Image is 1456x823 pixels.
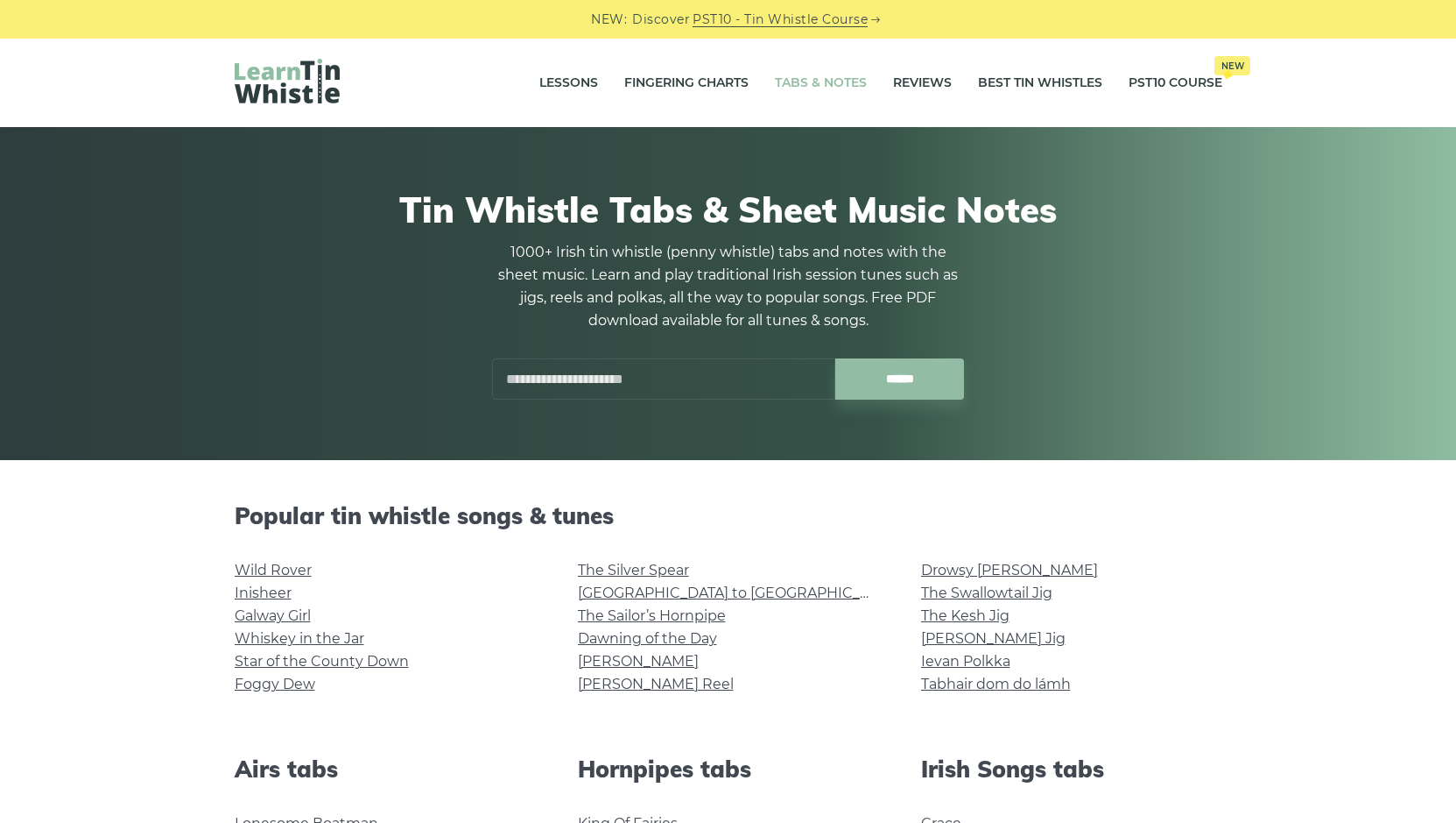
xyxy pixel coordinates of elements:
[578,756,879,783] h2: Hornpipes tabs
[235,630,364,647] a: Whiskey in the Jar
[235,756,536,783] h2: Airs tabs
[921,562,1098,578] a: Drowsy [PERSON_NAME]
[921,630,1066,647] a: [PERSON_NAME] Jig
[235,562,312,578] a: Wild Rover
[921,585,1052,601] a: The Swallowtail Jig
[539,61,598,105] a: Lessons
[624,61,749,105] a: Fingering Charts
[235,502,1222,529] h2: Popular tin whistle songs & tunes
[235,188,1222,231] h1: Tin Whistle Tabs & Sheet Music Notes
[893,61,952,105] a: Reviews
[235,653,409,670] a: Star of the County Down
[235,59,340,103] img: LearnTinWhistle.com
[921,676,1071,692] a: Tabhair dom do lámh
[578,607,726,624] a: The Sailor’s Hornpipe
[235,585,292,601] a: Inisheer
[921,653,1010,670] a: Ievan Polkka
[978,61,1102,105] a: Best Tin Whistles
[578,630,717,647] a: Dawning of the Day
[578,562,689,578] a: The Silver Spear
[1214,56,1250,75] span: New
[578,653,699,670] a: [PERSON_NAME]
[235,676,315,692] a: Foggy Dew
[1129,61,1222,105] a: PST10 CourseNew
[775,61,867,105] a: Tabs & Notes
[921,607,1009,624] a: The Kesh Jig
[921,756,1222,783] h2: Irish Songs tabs
[235,607,311,624] a: Galway Girl
[578,676,734,692] a: [PERSON_NAME] Reel
[492,241,965,332] p: 1000+ Irish tin whistle (penny whistle) tabs and notes with the sheet music. Learn and play tradi...
[578,585,901,601] a: [GEOGRAPHIC_DATA] to [GEOGRAPHIC_DATA]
